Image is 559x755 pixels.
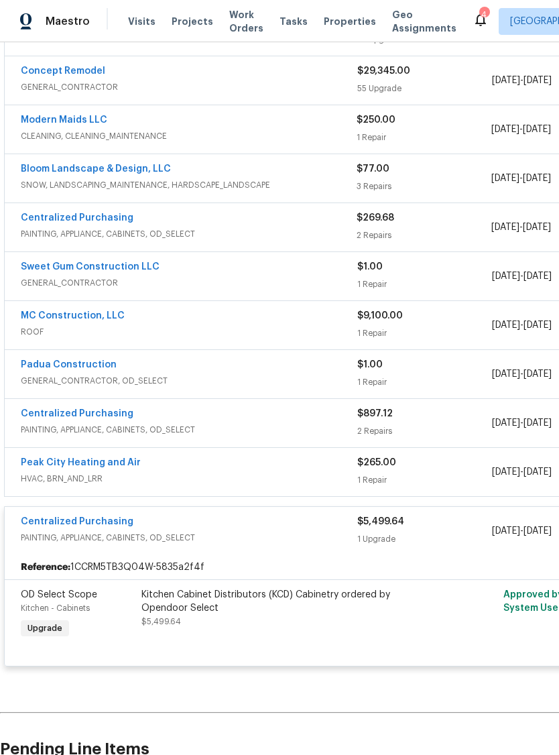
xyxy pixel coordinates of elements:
[357,458,396,467] span: $265.00
[21,66,105,76] a: Concept Remodel
[523,321,552,330] span: [DATE]
[21,276,357,290] span: GENERAL_CONTRACTOR
[392,8,456,35] span: Geo Assignments
[357,360,383,369] span: $1.00
[357,213,394,223] span: $269.68
[357,262,383,272] span: $1.00
[21,213,133,223] a: Centralized Purchasing
[357,131,491,144] div: 1 Repair
[357,409,393,418] span: $897.12
[357,517,404,526] span: $5,499.64
[21,458,141,467] a: Peak City Heating and Air
[491,172,551,185] span: -
[21,374,357,388] span: GENERAL_CONTRACTOR, OD_SELECT
[21,129,357,143] span: CLEANING, CLEANING_MAINTENANCE
[357,180,491,193] div: 3 Repairs
[492,318,552,332] span: -
[357,375,492,389] div: 1 Repair
[523,467,552,477] span: [DATE]
[21,472,357,485] span: HVAC, BRN_AND_LRR
[357,115,395,125] span: $250.00
[21,360,117,369] a: Padua Construction
[141,588,435,615] div: Kitchen Cabinet Distributors (KCD) Cabinetry ordered by Opendoor Select
[492,74,552,87] span: -
[21,325,357,339] span: ROOF
[21,517,133,526] a: Centralized Purchasing
[357,532,492,546] div: 1 Upgrade
[21,178,357,192] span: SNOW, LANDSCAPING_MAINTENANCE, HARDSCAPE_LANDSCAPE
[279,17,308,26] span: Tasks
[491,223,519,232] span: [DATE]
[357,327,492,340] div: 1 Repair
[357,278,492,291] div: 1 Repair
[492,524,552,538] span: -
[492,418,520,428] span: [DATE]
[523,174,551,183] span: [DATE]
[21,115,107,125] a: Modern Maids LLC
[324,15,376,28] span: Properties
[492,76,520,85] span: [DATE]
[357,229,491,242] div: 2 Repairs
[492,272,520,281] span: [DATE]
[492,321,520,330] span: [DATE]
[492,369,520,379] span: [DATE]
[523,223,551,232] span: [DATE]
[21,164,171,174] a: Bloom Landscape & Design, LLC
[21,590,97,599] span: OD Select Scope
[491,221,551,234] span: -
[357,82,492,95] div: 55 Upgrade
[491,123,551,136] span: -
[523,526,552,536] span: [DATE]
[21,604,90,612] span: Kitchen - Cabinets
[357,424,492,438] div: 2 Repairs
[128,15,156,28] span: Visits
[357,164,389,174] span: $77.00
[492,270,552,283] span: -
[357,66,410,76] span: $29,345.00
[22,622,68,635] span: Upgrade
[492,465,552,479] span: -
[523,369,552,379] span: [DATE]
[172,15,213,28] span: Projects
[21,80,357,94] span: GENERAL_CONTRACTOR
[523,272,552,281] span: [DATE]
[523,76,552,85] span: [DATE]
[21,409,133,418] a: Centralized Purchasing
[141,618,181,626] span: $5,499.64
[21,561,70,574] b: Reference:
[492,367,552,381] span: -
[491,174,519,183] span: [DATE]
[21,262,160,272] a: Sweet Gum Construction LLC
[492,467,520,477] span: [DATE]
[357,473,492,487] div: 1 Repair
[21,227,357,241] span: PAINTING, APPLIANCE, CABINETS, OD_SELECT
[21,423,357,437] span: PAINTING, APPLIANCE, CABINETS, OD_SELECT
[21,531,357,544] span: PAINTING, APPLIANCE, CABINETS, OD_SELECT
[492,526,520,536] span: [DATE]
[46,15,90,28] span: Maestro
[357,311,403,321] span: $9,100.00
[523,418,552,428] span: [DATE]
[229,8,263,35] span: Work Orders
[21,311,125,321] a: MC Construction, LLC
[491,125,519,134] span: [DATE]
[492,416,552,430] span: -
[523,125,551,134] span: [DATE]
[479,8,489,21] div: 4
